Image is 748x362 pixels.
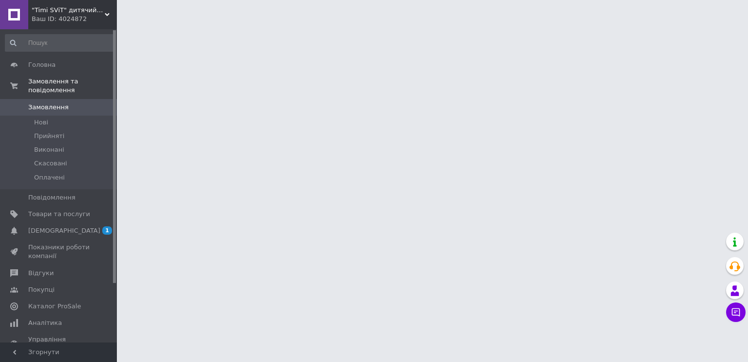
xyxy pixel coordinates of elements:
span: Показники роботи компанії [28,243,90,261]
input: Пошук [5,34,115,52]
span: Нові [34,118,48,127]
span: Замовлення [28,103,69,112]
div: Ваш ID: 4024872 [32,15,117,23]
span: Повідомлення [28,193,75,202]
span: Відгуки [28,269,54,278]
span: Головна [28,60,56,69]
span: 1 [102,226,112,235]
span: Оплачені [34,173,65,182]
span: Товари та послуги [28,210,90,219]
span: [DEMOGRAPHIC_DATA] [28,226,100,235]
span: "Timi SViT" дитячий інтернет-магазин [32,6,105,15]
button: Чат з покупцем [726,302,746,322]
span: Скасовані [34,159,67,168]
span: Виконані [34,145,64,154]
span: Управління сайтом [28,335,90,353]
span: Покупці [28,285,55,294]
span: Каталог ProSale [28,302,81,311]
span: Замовлення та повідомлення [28,77,117,95]
span: Прийняті [34,132,64,141]
span: Аналітика [28,319,62,327]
